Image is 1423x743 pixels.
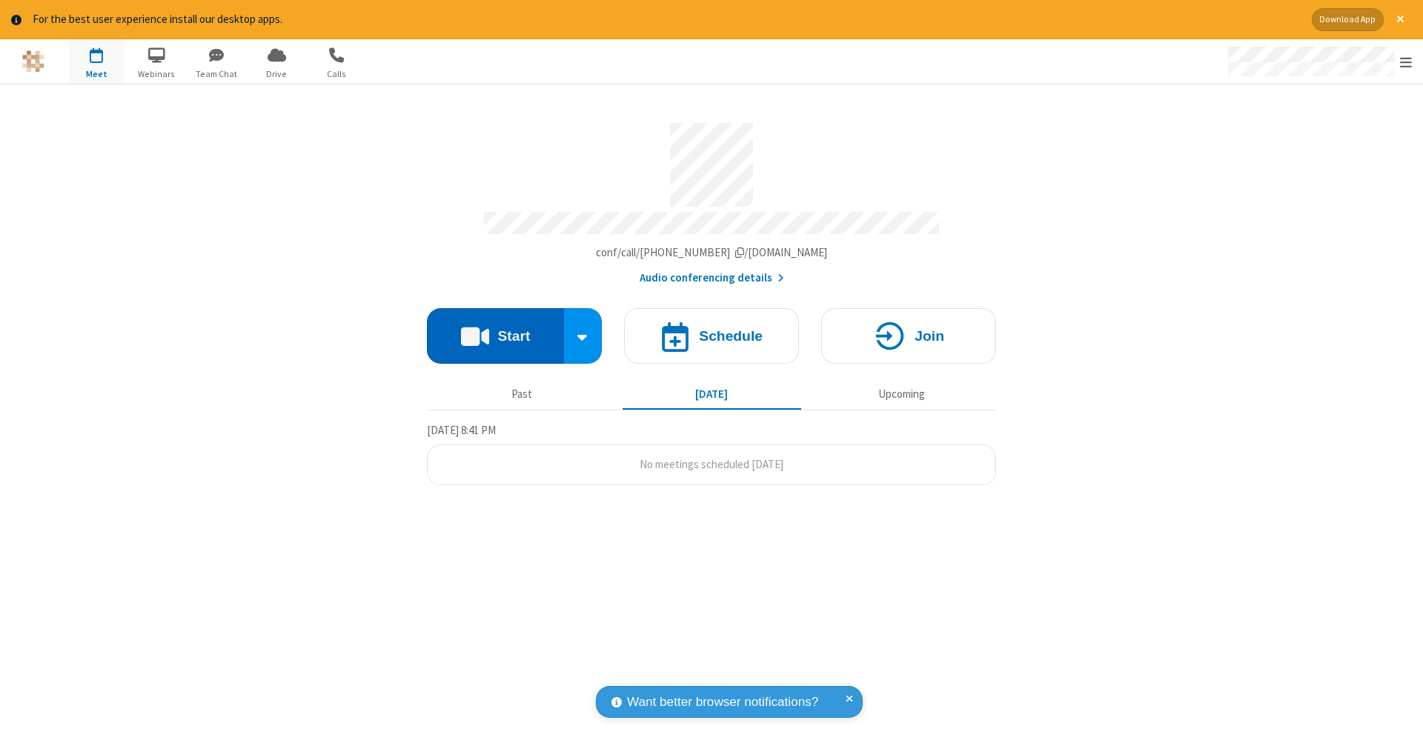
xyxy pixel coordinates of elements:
span: Webinars [129,67,185,81]
button: Schedule [624,308,799,364]
button: Audio conferencing details [640,270,784,287]
button: Copy my meeting room linkCopy my meeting room link [596,244,828,261]
span: No meetings scheduled [DATE] [640,457,783,471]
span: Drive [249,67,305,81]
button: Download App [1312,8,1384,31]
div: Start conference options [564,308,603,364]
h4: Start [497,329,530,343]
div: Open menu [1214,39,1423,84]
div: For the best user experience install our desktop apps. [33,11,1301,28]
span: Copy my meeting room link [596,245,828,259]
section: Account details [427,112,996,286]
button: [DATE] [623,381,801,409]
button: Past [433,381,611,409]
button: Upcoming [812,381,991,409]
button: Logo [5,39,61,84]
h4: Schedule [699,329,763,343]
button: Close alert [1389,8,1412,31]
span: Team Chat [189,67,245,81]
span: Meet [69,67,125,81]
span: [DATE] 8:41 PM [427,423,496,437]
img: QA Selenium DO NOT DELETE OR CHANGE [22,50,44,73]
button: Start [427,308,564,364]
h4: Join [915,329,944,343]
span: Calls [309,67,365,81]
span: Want better browser notifications? [627,693,818,712]
section: Today's Meetings [427,422,996,485]
button: Join [821,308,996,364]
